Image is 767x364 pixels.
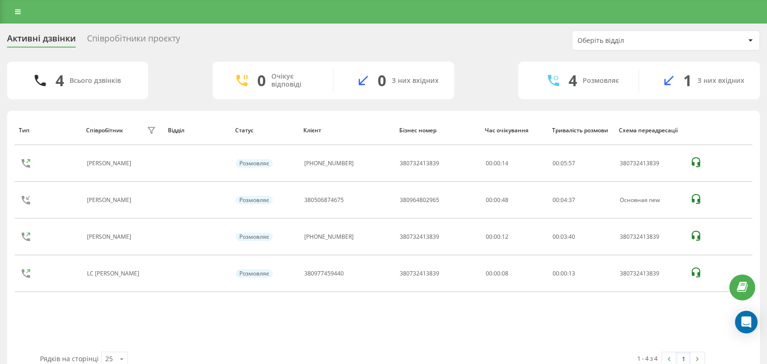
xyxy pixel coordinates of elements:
div: 4 [55,72,64,89]
div: [PHONE_NUMBER] [304,160,354,167]
div: Всього дзвінків [70,77,121,85]
div: 380732413839 [400,234,439,240]
div: Бізнес номер [399,127,476,134]
div: Час очікування [485,127,543,134]
span: 13 [569,269,575,277]
div: Співробітник [86,127,123,134]
div: Схема переадресації [619,127,681,134]
span: 00 [553,269,559,277]
div: Розмовляє [236,159,273,168]
div: : : [553,270,575,277]
div: З них вхідних [392,77,439,85]
div: [PERSON_NAME] [87,197,134,203]
div: 0 [378,72,386,89]
div: Тип [19,127,77,134]
span: 00 [561,269,567,277]
span: 40 [569,233,575,241]
div: Розмовляє [236,269,273,278]
div: Розмовляє [236,233,273,241]
span: Рядків на сторінці [40,354,99,363]
div: Статус [235,127,295,134]
div: LC [PERSON_NAME] [87,270,142,277]
div: 380977459440 [304,270,344,277]
span: 03 [561,233,567,241]
div: : : [553,197,575,203]
div: 0 [257,72,266,89]
div: : : [553,234,575,240]
span: 05 [561,159,567,167]
div: 380506874675 [304,197,344,203]
div: Очікує відповіді [271,73,319,89]
div: 25 [105,354,113,364]
div: Тривалість розмови [552,127,610,134]
div: 00:00:48 [486,197,543,203]
div: [PHONE_NUMBER] [304,234,354,240]
div: 00:00:12 [486,234,543,240]
div: Співробітники проєкту [87,33,180,48]
div: Розмовляє [236,196,273,204]
div: Оберіть відділ [577,37,690,45]
div: Розмовляє [583,77,619,85]
span: 37 [569,196,575,204]
div: Open Intercom Messenger [735,311,758,333]
div: 1 - 4 з 4 [637,354,657,363]
div: 380732413839 [400,160,439,167]
span: 04 [561,196,567,204]
span: 00 [553,233,559,241]
div: 380964802965 [400,197,439,203]
span: 00 [553,159,559,167]
div: Основная new [620,197,680,203]
div: Клієнт [303,127,390,134]
div: [PERSON_NAME] [87,234,134,240]
div: 380732413839 [620,270,680,277]
div: Відділ [168,127,226,134]
div: 1 [683,72,692,89]
div: 4 [569,72,577,89]
div: 380732413839 [620,234,680,240]
span: 57 [569,159,575,167]
span: 00 [553,196,559,204]
div: З них вхідних [697,77,744,85]
div: 00:00:08 [486,270,543,277]
div: [PERSON_NAME] [87,160,134,167]
div: Активні дзвінки [7,33,76,48]
div: 380732413839 [400,270,439,277]
div: 380732413839 [620,160,680,167]
div: : : [553,160,575,167]
div: 00:00:14 [486,160,543,167]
